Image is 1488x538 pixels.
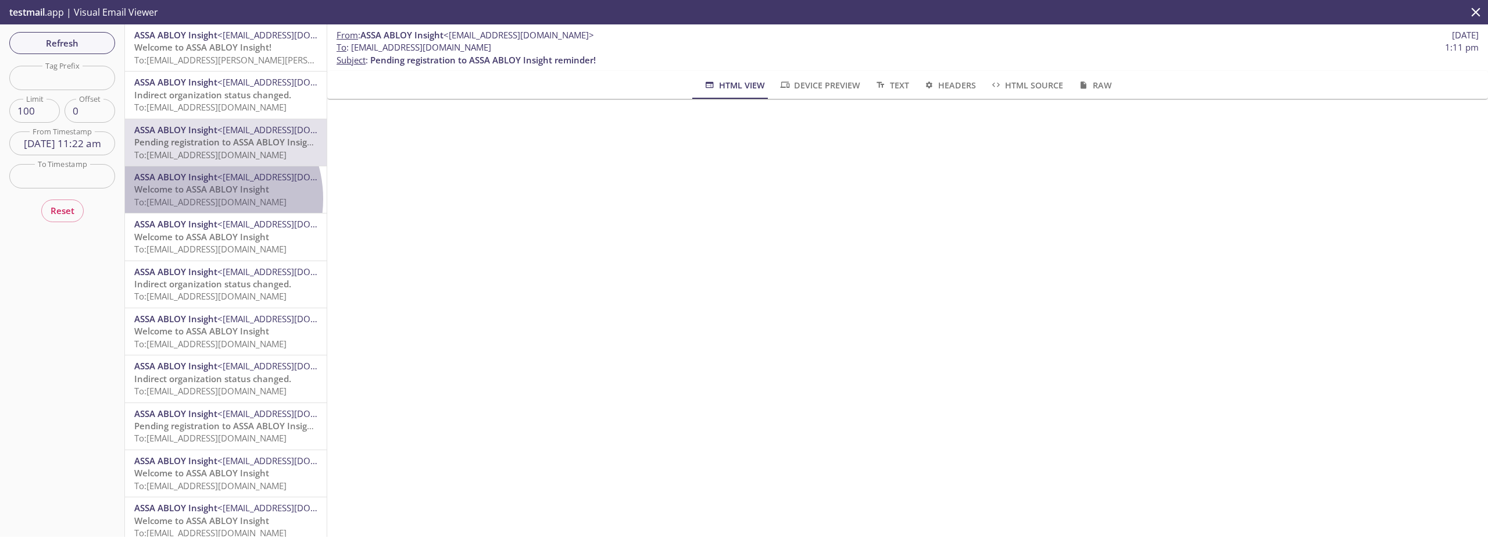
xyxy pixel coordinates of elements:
[125,213,327,260] div: ASSA ABLOY Insight<[EMAIL_ADDRESS][DOMAIN_NAME]>Welcome to ASSA ABLOY InsightTo:[EMAIL_ADDRESS][D...
[134,515,269,526] span: Welcome to ASSA ABLOY Insight
[1077,78,1111,92] span: Raw
[134,29,217,41] span: ASSA ABLOY Insight
[337,29,358,41] span: From
[134,183,269,195] span: Welcome to ASSA ABLOY Insight
[134,136,360,148] span: Pending registration to ASSA ABLOY Insight reminder!
[217,502,368,514] span: <[EMAIL_ADDRESS][DOMAIN_NAME]>
[19,35,106,51] span: Refresh
[1452,29,1479,41] span: [DATE]
[134,338,287,350] span: To: [EMAIL_ADDRESS][DOMAIN_NAME]
[217,455,368,466] span: <[EMAIL_ADDRESS][DOMAIN_NAME]>
[217,313,368,325] span: <[EMAIL_ADDRESS][DOMAIN_NAME]>
[217,76,368,88] span: <[EMAIL_ADDRESS][DOMAIN_NAME]>
[217,29,368,41] span: <[EMAIL_ADDRESS][DOMAIN_NAME]>
[923,78,976,92] span: Headers
[134,266,217,277] span: ASSA ABLOY Insight
[134,467,269,479] span: Welcome to ASSA ABLOY Insight
[134,124,217,136] span: ASSA ABLOY Insight
[134,101,287,113] span: To: [EMAIL_ADDRESS][DOMAIN_NAME]
[134,54,420,66] span: To: [EMAIL_ADDRESS][PERSON_NAME][PERSON_NAME][DOMAIN_NAME]
[51,203,74,218] span: Reset
[41,199,84,222] button: Reset
[703,78,764,92] span: HTML View
[1445,41,1479,54] span: 1:11 pm
[337,29,594,41] span: :
[9,32,115,54] button: Refresh
[134,76,217,88] span: ASSA ABLOY Insight
[874,78,908,92] span: Text
[9,6,45,19] span: testmail
[125,261,327,308] div: ASSA ABLOY Insight<[EMAIL_ADDRESS][DOMAIN_NAME]>Indirect organization status changed.To:[EMAIL_AD...
[134,455,217,466] span: ASSA ABLOY Insight
[134,196,287,208] span: To: [EMAIL_ADDRESS][DOMAIN_NAME]
[134,420,360,432] span: Pending registration to ASSA ABLOY Insight reminder!
[134,171,217,183] span: ASSA ABLOY Insight
[125,355,327,402] div: ASSA ABLOY Insight<[EMAIL_ADDRESS][DOMAIN_NAME]>Indirect organization status changed.To:[EMAIL_AD...
[217,408,368,419] span: <[EMAIL_ADDRESS][DOMAIN_NAME]>
[125,72,327,118] div: ASSA ABLOY Insight<[EMAIL_ADDRESS][DOMAIN_NAME]>Indirect organization status changed.To:[EMAIL_AD...
[134,432,287,444] span: To: [EMAIL_ADDRESS][DOMAIN_NAME]
[134,480,287,491] span: To: [EMAIL_ADDRESS][DOMAIN_NAME]
[337,54,366,66] span: Subject
[125,308,327,355] div: ASSA ABLOY Insight<[EMAIL_ADDRESS][DOMAIN_NAME]>Welcome to ASSA ABLOY InsightTo:[EMAIL_ADDRESS][D...
[217,124,368,136] span: <[EMAIL_ADDRESS][DOMAIN_NAME]>
[134,325,269,337] span: Welcome to ASSA ABLOY Insight
[134,385,287,397] span: To: [EMAIL_ADDRESS][DOMAIN_NAME]
[125,403,327,450] div: ASSA ABLOY Insight<[EMAIL_ADDRESS][DOMAIN_NAME]>Pending registration to ASSA ABLOY Insight remind...
[134,41,271,53] span: Welcome to ASSA ABLOY Insight!
[134,360,217,372] span: ASSA ABLOY Insight
[134,373,291,384] span: Indirect organization status changed.
[337,41,346,53] span: To
[134,218,217,230] span: ASSA ABLOY Insight
[134,149,287,161] span: To: [EMAIL_ADDRESS][DOMAIN_NAME]
[217,360,368,372] span: <[EMAIL_ADDRESS][DOMAIN_NAME]>
[217,218,368,230] span: <[EMAIL_ADDRESS][DOMAIN_NAME]>
[125,24,327,71] div: ASSA ABLOY Insight<[EMAIL_ADDRESS][DOMAIN_NAME]>Welcome to ASSA ABLOY Insight!To:[EMAIL_ADDRESS][...
[125,166,327,213] div: ASSA ABLOY Insight<[EMAIL_ADDRESS][DOMAIN_NAME]>Welcome to ASSA ABLOY InsightTo:[EMAIL_ADDRESS][D...
[134,313,217,325] span: ASSA ABLOY Insight
[337,41,491,54] span: : [EMAIL_ADDRESS][DOMAIN_NAME]
[360,29,443,41] span: ASSA ABLOY Insight
[134,243,287,255] span: To: [EMAIL_ADDRESS][DOMAIN_NAME]
[134,278,291,290] span: Indirect organization status changed.
[134,231,269,243] span: Welcome to ASSA ABLOY Insight
[217,266,368,277] span: <[EMAIL_ADDRESS][DOMAIN_NAME]>
[134,502,217,514] span: ASSA ABLOY Insight
[779,78,860,92] span: Device Preview
[337,41,1479,66] p: :
[443,29,594,41] span: <[EMAIL_ADDRESS][DOMAIN_NAME]>
[134,290,287,302] span: To: [EMAIL_ADDRESS][DOMAIN_NAME]
[125,119,327,166] div: ASSA ABLOY Insight<[EMAIL_ADDRESS][DOMAIN_NAME]>Pending registration to ASSA ABLOY Insight remind...
[134,89,291,101] span: Indirect organization status changed.
[217,171,368,183] span: <[EMAIL_ADDRESS][DOMAIN_NAME]>
[990,78,1063,92] span: HTML Source
[125,450,327,497] div: ASSA ABLOY Insight<[EMAIL_ADDRESS][DOMAIN_NAME]>Welcome to ASSA ABLOY InsightTo:[EMAIL_ADDRESS][D...
[134,408,217,419] span: ASSA ABLOY Insight
[370,54,596,66] span: Pending registration to ASSA ABLOY Insight reminder!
